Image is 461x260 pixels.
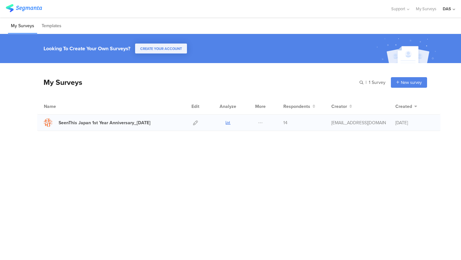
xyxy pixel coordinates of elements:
[374,36,440,65] img: create_account_image.svg
[44,103,82,110] div: Name
[331,103,347,110] span: Creator
[44,118,150,127] a: SeenThis Japan 1st Year Anniversary_[DATE]
[59,119,150,126] div: SeenThis Japan 1st Year Anniversary_9/10/2025
[443,6,451,12] div: DAS
[218,98,238,114] div: Analyze
[140,46,182,51] span: CREATE YOUR ACCOUNT
[283,103,315,110] button: Respondents
[44,45,130,52] div: Looking To Create Your Own Surveys?
[401,79,422,85] span: New survey
[37,77,82,88] div: My Surveys
[283,119,287,126] span: 14
[391,6,405,12] span: Support
[395,103,417,110] button: Created
[6,4,42,12] img: segmanta logo
[395,103,412,110] span: Created
[331,103,352,110] button: Creator
[331,119,386,126] div: t.udagawa@accelerators.jp
[365,79,368,86] span: |
[189,98,202,114] div: Edit
[283,103,310,110] span: Respondents
[395,119,434,126] div: [DATE]
[135,44,187,53] button: CREATE YOUR ACCOUNT
[39,19,64,34] li: Templates
[369,79,385,86] span: 1 Survey
[8,19,37,34] li: My Surveys
[254,98,267,114] div: More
